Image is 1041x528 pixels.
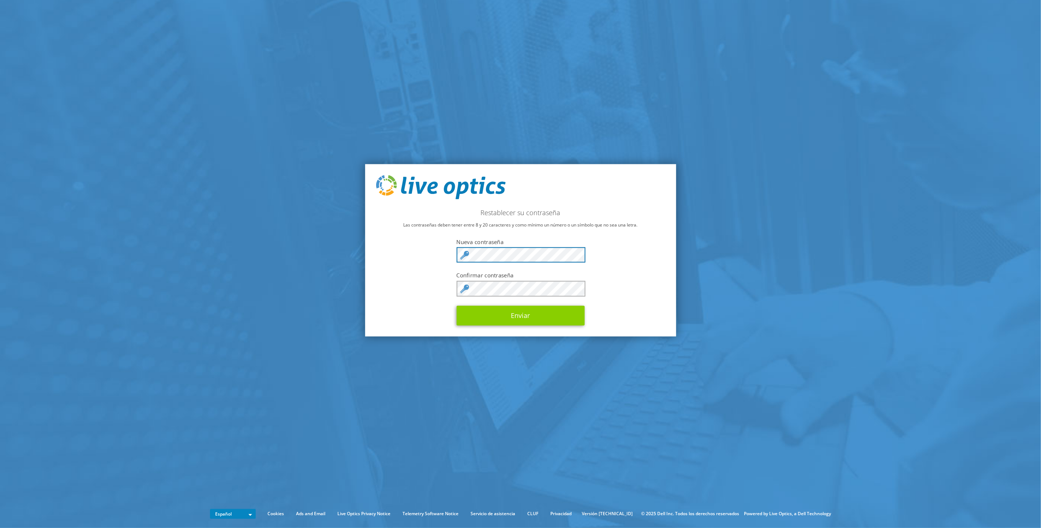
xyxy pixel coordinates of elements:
h2: Restablecer su contraseña [376,209,665,217]
a: Telemetry Software Notice [397,510,464,518]
li: Powered by Live Optics, a Dell Technology [744,510,831,518]
a: CLUF [522,510,544,518]
p: Las contraseñas deben tener entre 8 y 20 caracteres y como mínimo un número o un símbolo que no s... [376,221,665,229]
li: Versión [TECHNICAL_ID] [578,510,637,518]
a: Live Optics Privacy Notice [332,510,396,518]
a: Ads and Email [291,510,331,518]
a: Servicio de asistencia [465,510,521,518]
button: Enviar [457,306,585,325]
label: Confirmar contraseña [457,272,585,279]
a: Cookies [262,510,290,518]
img: live_optics_svg.svg [376,175,506,199]
a: Privacidad [545,510,577,518]
li: © 2025 Dell Inc. Todos los derechos reservados [638,510,743,518]
label: Nueva contraseña [457,238,585,246]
